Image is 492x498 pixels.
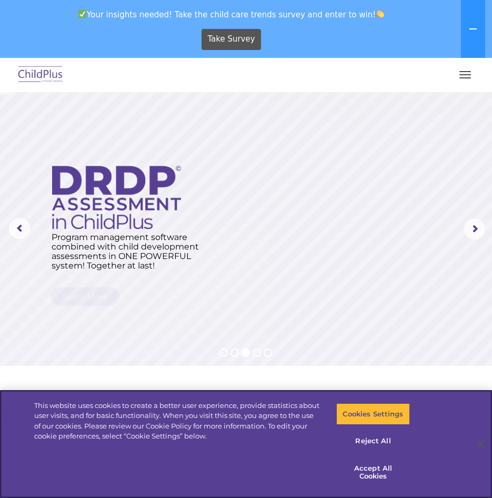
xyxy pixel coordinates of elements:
rs-layer: Program management software combined with child development assessments in ONE POWERFUL system! T... [52,233,209,271]
button: Accept All Cookies [336,457,410,487]
a: Take Survey [202,29,261,50]
img: ✅ [78,10,86,18]
img: DRDP Assessment in ChildPlus [52,166,181,229]
div: This website uses cookies to create a better user experience, provide statistics about user visit... [34,401,322,442]
img: ChildPlus by Procare Solutions [16,63,65,87]
button: Cookies Settings [336,403,410,425]
a: Learn More [51,287,119,306]
span: Your insights needed! Take the child care trends survey and enter to win! [4,4,459,25]
button: Close [469,432,492,455]
img: 👏 [376,10,384,18]
button: Reject All [336,430,410,452]
span: Take Survey [207,30,255,48]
